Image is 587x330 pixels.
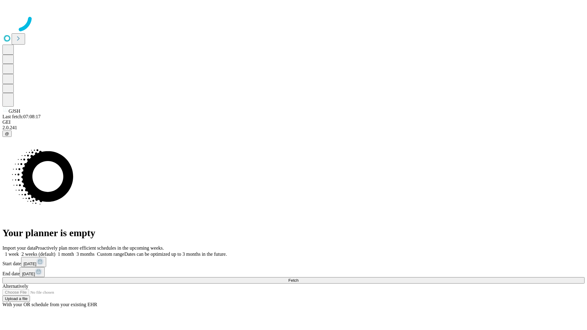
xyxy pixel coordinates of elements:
[35,245,164,251] span: Proactively plan more efficient schedules in the upcoming weeks.
[2,114,41,119] span: Last fetch: 07:08:17
[21,251,55,257] span: 2 weeks (default)
[2,267,585,277] div: End date
[2,119,585,125] div: GEI
[124,251,227,257] span: Dates can be optimized up to 3 months in the future.
[76,251,94,257] span: 3 months
[22,272,35,276] span: [DATE]
[2,277,585,284] button: Fetch
[20,267,45,277] button: [DATE]
[5,251,19,257] span: 1 week
[2,245,35,251] span: Import your data
[5,131,9,136] span: @
[2,125,585,130] div: 2.0.241
[97,251,124,257] span: Custom range
[2,302,97,307] span: With your OR schedule from your existing EHR
[2,227,585,239] h1: Your planner is empty
[21,257,46,267] button: [DATE]
[288,278,298,283] span: Fetch
[2,284,28,289] span: Alternatively
[9,108,20,114] span: GJSH
[58,251,74,257] span: 1 month
[2,130,12,137] button: @
[2,295,30,302] button: Upload a file
[24,262,36,266] span: [DATE]
[2,257,585,267] div: Start date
